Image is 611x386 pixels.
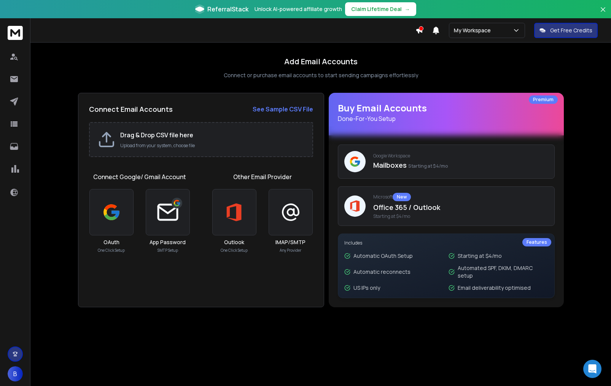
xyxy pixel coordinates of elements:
[408,163,448,169] span: Starting at $4/mo
[253,105,313,113] strong: See Sample CSV File
[224,71,418,79] p: Connect or purchase email accounts to start sending campaigns effortlessly
[280,248,301,253] p: Any Provider
[534,23,598,38] button: Get Free Credits
[522,238,551,246] div: Features
[98,248,125,253] p: One Click Setup
[8,366,23,381] button: B
[253,105,313,114] a: See Sample CSV File
[207,5,248,14] span: ReferralStack
[224,238,244,246] h3: Outlook
[150,238,186,246] h3: App Password
[405,5,410,13] span: →
[583,360,601,378] div: Open Intercom Messenger
[93,172,186,181] h1: Connect Google/ Gmail Account
[373,213,548,219] span: Starting at $4/mo
[458,284,531,292] p: Email deliverability optimised
[255,5,342,13] p: Unlock AI-powered affiliate growth
[373,202,548,213] p: Office 365 / Outlook
[344,240,548,246] p: Includes
[284,56,358,67] h1: Add Email Accounts
[103,238,119,246] h3: OAuth
[233,172,292,181] h1: Other Email Provider
[353,268,411,276] p: Automatic reconnects
[345,2,416,16] button: Claim Lifetime Deal→
[454,27,494,34] p: My Workspace
[120,143,305,149] p: Upload from your system, choose file
[338,102,555,123] h1: Buy Email Accounts
[373,160,548,170] p: Mailboxes
[158,248,178,253] p: SMTP Setup
[373,193,548,201] p: Microsoft
[89,104,173,114] h2: Connect Email Accounts
[338,114,555,123] p: Done-For-You Setup
[353,284,380,292] p: US IPs only
[120,130,305,140] h2: Drag & Drop CSV file here
[353,252,413,260] p: Automatic OAuth Setup
[393,193,411,201] div: New
[373,153,548,159] p: Google Workspace
[221,248,248,253] p: One Click Setup
[598,5,608,23] button: Close banner
[529,95,558,104] div: Premium
[275,238,305,246] h3: IMAP/SMTP
[458,264,548,280] p: Automated SPF, DKIM, DMARC setup
[550,27,592,34] p: Get Free Credits
[458,252,502,260] p: Starting at $4/mo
